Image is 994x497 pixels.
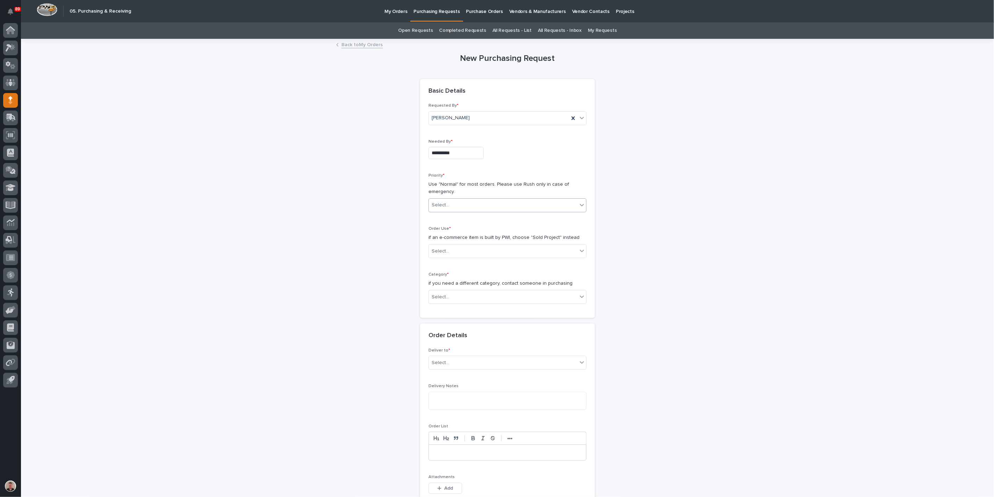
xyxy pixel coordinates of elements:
[428,272,449,277] span: Category
[432,359,449,367] div: Select...
[492,22,532,39] a: All Requests - List
[507,436,513,441] strong: •••
[428,104,459,108] span: Requested By
[432,248,449,255] div: Select...
[9,8,18,20] div: Notifications89
[428,280,586,287] p: if you need a different category, contact someone in purchasing
[538,22,582,39] a: All Requests - Inbox
[428,483,462,494] button: Add
[3,4,18,19] button: Notifications
[428,475,455,479] span: Attachments
[428,181,586,196] p: Use "Normal" for most orders. Please use Rush only in case of emergency.
[3,479,18,494] button: users-avatar
[428,87,466,95] h2: Basic Details
[432,114,470,122] span: [PERSON_NAME]
[432,293,449,301] div: Select...
[428,234,586,241] p: if an e-commerce item is built by PWI, choose "Sold Project" instead
[428,227,451,231] span: Order Use
[428,332,467,340] h2: Order Details
[439,22,486,39] a: Completed Requests
[432,201,449,209] div: Select...
[428,348,450,353] span: Deliver to
[398,22,433,39] a: Open Requests
[341,40,383,48] a: Back toMy Orders
[428,173,445,178] span: Priority
[15,7,20,12] p: 89
[588,22,617,39] a: My Requests
[428,424,448,428] span: Order List
[420,54,595,64] h1: New Purchasing Request
[37,3,57,16] img: Workspace Logo
[505,434,515,442] button: •••
[445,486,453,491] span: Add
[428,384,459,388] span: Delivery Notes
[428,140,453,144] span: Needed By
[70,8,131,14] h2: 05. Purchasing & Receiving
